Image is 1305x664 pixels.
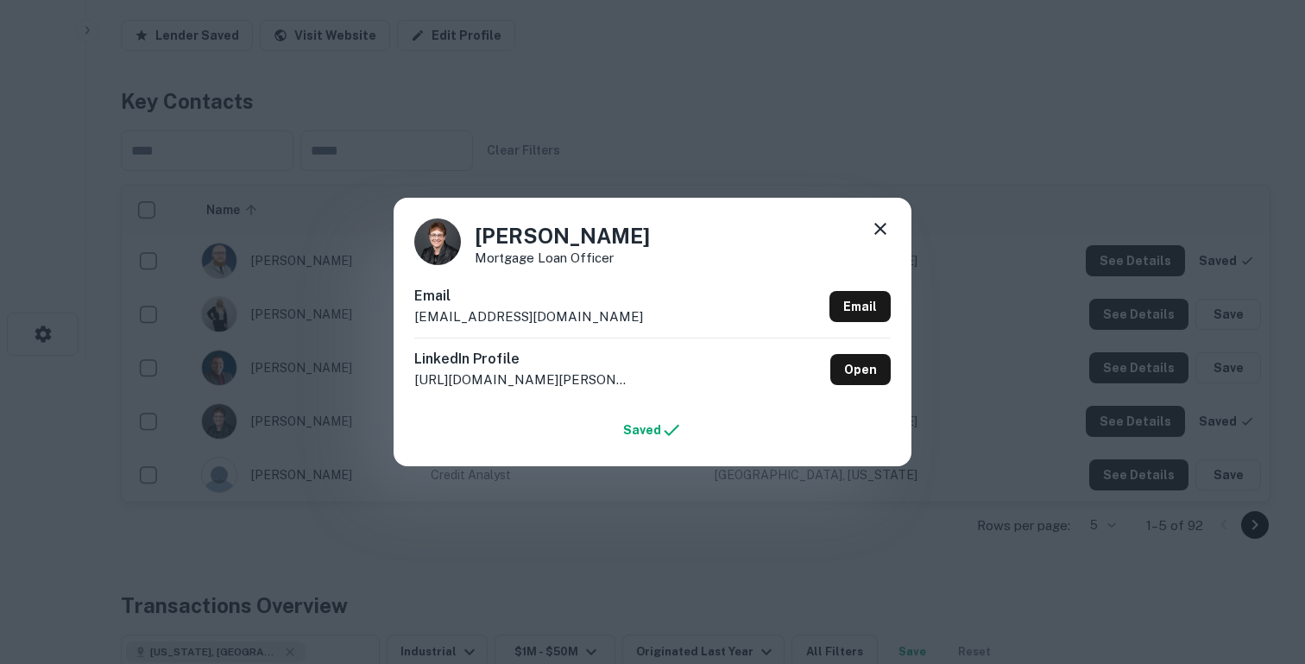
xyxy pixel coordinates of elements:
[829,291,891,322] a: Email
[414,349,630,370] h6: LinkedIn Profile
[1219,526,1305,609] iframe: Chat Widget
[414,370,630,390] p: [URL][DOMAIN_NAME][PERSON_NAME]
[475,251,650,264] p: Mortgage Loan Officer
[414,414,891,446] a: Saved
[475,220,650,251] h4: [PERSON_NAME]
[414,286,643,307] h6: Email
[414,218,461,265] img: 1516900044001
[414,307,643,327] p: [EMAIL_ADDRESS][DOMAIN_NAME]
[830,354,891,385] a: Open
